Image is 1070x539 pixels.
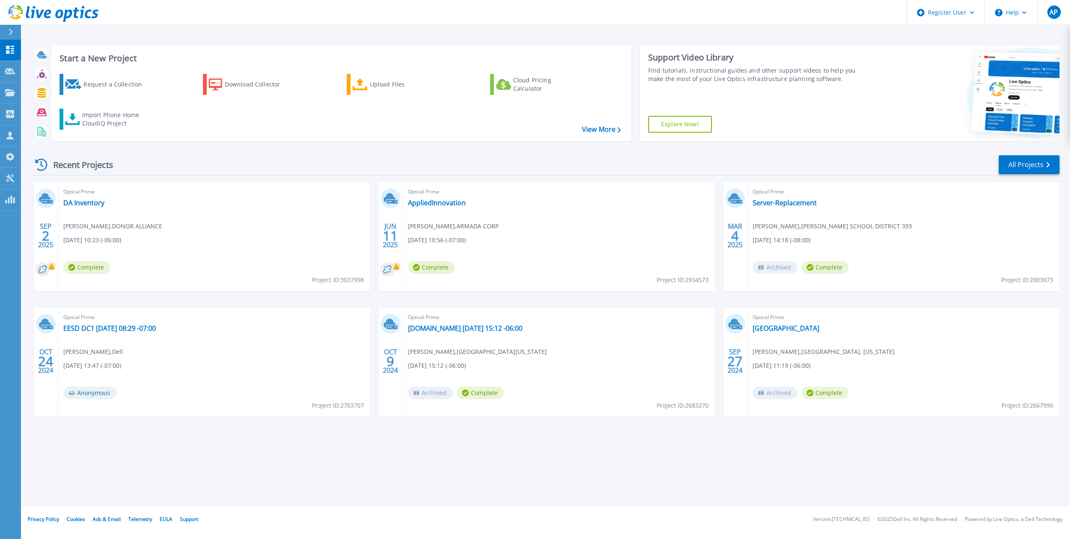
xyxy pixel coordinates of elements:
[753,313,1054,322] span: Optical Prime
[93,515,121,523] a: Ads & Email
[648,116,712,133] a: Explore Now!
[82,111,148,128] div: Import Phone Home CloudIQ Project
[312,275,364,285] span: Project ID: 3037998
[753,324,819,332] a: [GEOGRAPHIC_DATA]
[731,232,739,239] span: 4
[60,54,621,63] h3: Start a New Project
[382,346,398,377] div: OCT 2024
[63,387,117,399] span: Anonymous
[312,401,364,410] span: Project ID: 2703707
[63,235,121,245] span: [DATE] 10:23 (-06:00)
[513,76,580,93] div: Cloud Pricing Calculator
[753,235,810,245] span: [DATE] 14:18 (-08:00)
[582,126,621,133] a: View More
[727,346,743,377] div: SEP 2024
[648,52,865,63] div: Support Video Library
[965,517,1062,522] li: Powered by Live Optics, a Dell Technology
[408,199,466,207] a: AppliedInnovation
[63,347,123,356] span: [PERSON_NAME] , Dell
[180,515,198,523] a: Support
[408,261,455,274] span: Complete
[877,517,957,522] li: © 2025 Dell Inc. All Rights Reserved
[408,361,466,370] span: [DATE] 15:12 (-06:00)
[408,235,466,245] span: [DATE] 10:56 (-07:00)
[648,66,865,83] div: Find tutorials, instructional guides and other support videos to help you make the most of your L...
[38,358,53,365] span: 24
[1001,275,1053,285] span: Project ID: 2803973
[347,74,440,95] a: Upload Files
[457,387,504,399] span: Complete
[490,74,584,95] a: Cloud Pricing Calculator
[408,324,522,332] a: [DOMAIN_NAME] [DATE] 15:12 -06:00
[1049,9,1058,16] span: AP
[63,187,365,196] span: Optical Prime
[753,387,797,399] span: Archived
[387,358,394,365] span: 9
[408,222,499,231] span: [PERSON_NAME] , ARMADA CORP
[63,361,121,370] span: [DATE] 13:47 (-07:00)
[83,76,151,93] div: Request a Collection
[63,324,156,332] a: EESD DC1 [DATE] 08:29 -07:00
[408,313,710,322] span: Optical Prime
[753,361,810,370] span: [DATE] 11:19 (-06:00)
[67,515,85,523] a: Cookies
[203,74,296,95] a: Download Collector
[657,275,709,285] span: Project ID: 2934573
[727,220,743,251] div: MAR 2025
[753,222,912,231] span: [PERSON_NAME] , [PERSON_NAME] SCHOOL DISTRICT 393
[408,347,547,356] span: [PERSON_NAME] , [GEOGRAPHIC_DATA][US_STATE]
[753,199,817,207] a: Server-Replacement
[370,76,437,93] div: Upload Files
[42,232,49,239] span: 2
[32,154,125,175] div: Recent Projects
[1001,401,1053,410] span: Project ID: 2667990
[802,261,849,274] span: Complete
[63,313,365,322] span: Optical Prime
[408,387,453,399] span: Archived
[28,515,59,523] a: Privacy Policy
[813,517,870,522] li: Version: [TECHNICAL_ID]
[753,347,895,356] span: [PERSON_NAME] , [GEOGRAPHIC_DATA], [US_STATE]
[383,232,398,239] span: 11
[63,222,162,231] span: [PERSON_NAME] , DONOR ALLIANCE
[802,387,849,399] span: Complete
[382,220,398,251] div: JUN 2025
[727,358,743,365] span: 27
[225,76,292,93] div: Download Collector
[408,187,710,196] span: Optical Prime
[63,261,110,274] span: Complete
[128,515,152,523] a: Telemetry
[753,261,797,274] span: Archived
[753,187,1054,196] span: Optical Prime
[38,346,54,377] div: OCT 2024
[63,199,104,207] a: DA Inventory
[999,155,1060,174] a: All Projects
[160,515,172,523] a: EULA
[60,74,153,95] a: Request a Collection
[657,401,709,410] span: Project ID: 2683270
[38,220,54,251] div: SEP 2025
